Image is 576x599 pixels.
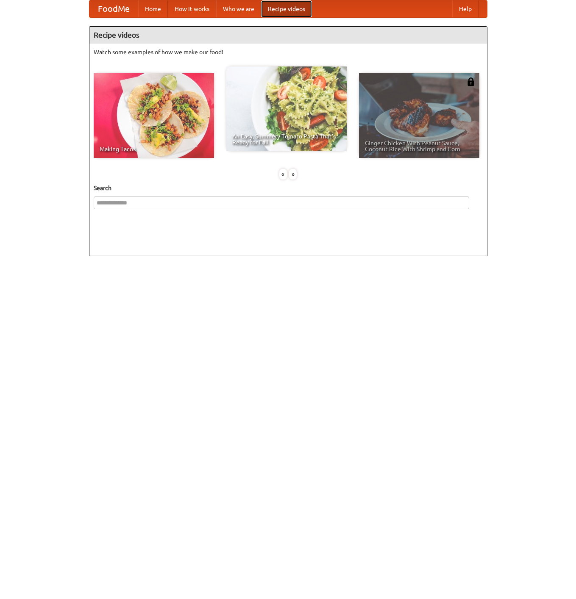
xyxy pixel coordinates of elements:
h4: Recipe videos [89,27,487,44]
div: « [279,169,287,179]
a: Making Tacos [94,73,214,158]
a: Recipe videos [261,0,312,17]
a: Home [138,0,168,17]
a: An Easy, Summery Tomato Pasta That's Ready for Fall [226,66,347,151]
a: How it works [168,0,216,17]
a: Who we are [216,0,261,17]
div: » [289,169,297,179]
span: An Easy, Summery Tomato Pasta That's Ready for Fall [232,133,341,145]
h5: Search [94,184,483,192]
p: Watch some examples of how we make our food! [94,48,483,56]
a: Help [452,0,479,17]
a: FoodMe [89,0,138,17]
img: 483408.png [467,77,475,86]
span: Making Tacos [100,146,208,152]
